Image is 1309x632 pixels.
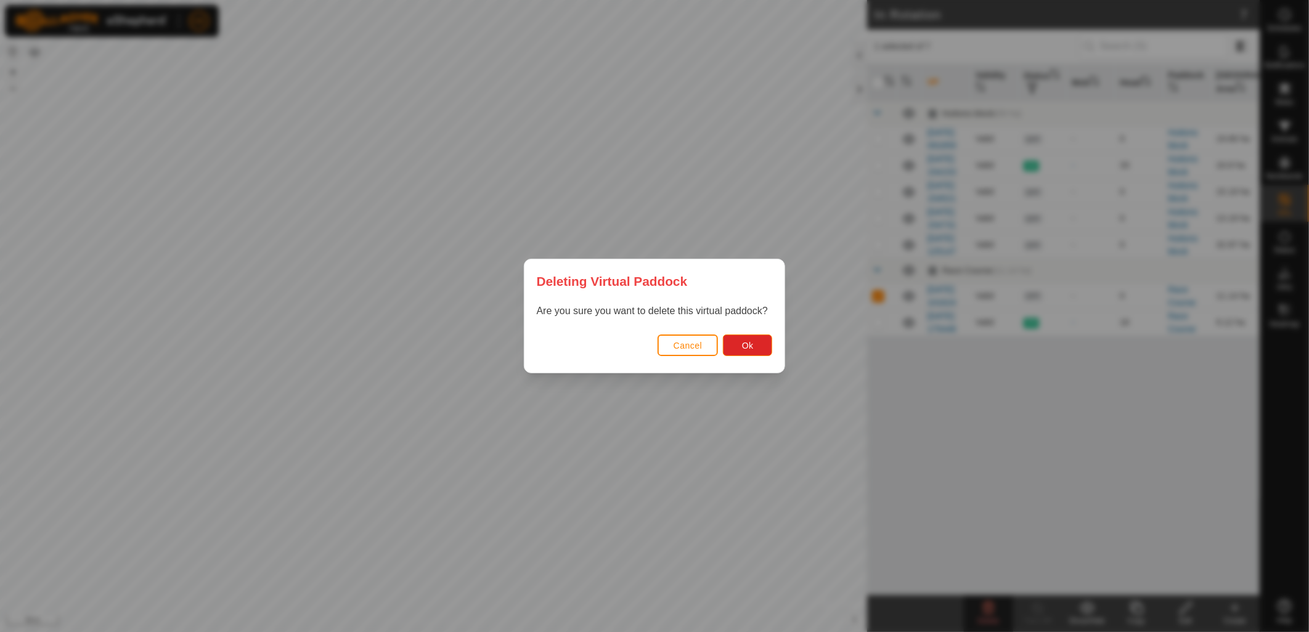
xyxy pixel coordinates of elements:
[723,334,772,356] button: Ok
[537,272,688,291] span: Deleting Virtual Paddock
[674,341,703,350] span: Cancel
[742,341,754,350] span: Ok
[658,334,719,356] button: Cancel
[537,304,773,318] p: Are you sure you want to delete this virtual paddock?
